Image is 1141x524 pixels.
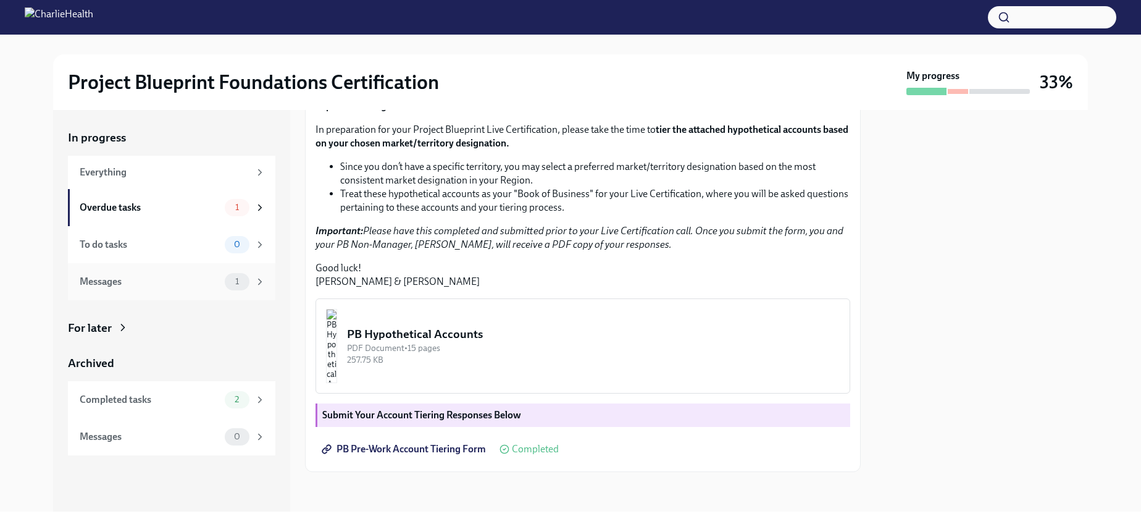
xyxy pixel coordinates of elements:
[80,238,220,251] div: To do tasks
[316,437,495,462] a: PB Pre-Work Account Tiering Form
[228,277,246,286] span: 1
[80,430,220,444] div: Messages
[68,355,275,371] a: Archived
[68,320,275,336] a: For later
[1040,71,1073,93] h3: 33%
[326,309,337,383] img: PB Hypothetical Accounts
[68,418,275,455] a: Messages0
[347,326,840,342] div: PB Hypothetical Accounts
[68,189,275,226] a: Overdue tasks1
[906,69,959,83] strong: My progress
[227,395,246,404] span: 2
[316,225,363,237] strong: Important:
[316,123,850,150] p: In preparation for your Project Blueprint Live Certification, please take the time to
[68,70,439,95] h2: Project Blueprint Foundations Certification
[340,160,850,187] li: Since you don’t have a specific territory, you may select a preferred market/territory designatio...
[80,275,220,289] div: Messages
[340,187,850,214] li: Treat these hypothetical accounts as your "Book of Business" for your Live Certification, where y...
[228,203,246,212] span: 1
[68,156,275,189] a: Everything
[324,443,486,455] span: PB Pre-Work Account Tiering Form
[80,201,220,214] div: Overdue tasks
[80,166,249,179] div: Everything
[227,432,248,441] span: 0
[68,226,275,263] a: To do tasks0
[68,320,112,336] div: For later
[68,381,275,418] a: Completed tasks2
[68,130,275,146] a: In progress
[316,261,850,289] p: Good luck! [PERSON_NAME] & [PERSON_NAME]
[347,342,840,354] div: PDF Document • 15 pages
[322,409,521,421] strong: Submit Your Account Tiering Responses Below
[512,444,559,454] span: Completed
[68,263,275,300] a: Messages1
[25,7,93,27] img: CharlieHealth
[80,393,220,407] div: Completed tasks
[347,354,840,366] div: 257.75 KB
[316,298,850,394] button: PB Hypothetical AccountsPDF Document•15 pages257.75 KB
[227,240,248,249] span: 0
[316,225,843,250] em: Please have this completed and submitted prior to your Live Certification call. Once you submit t...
